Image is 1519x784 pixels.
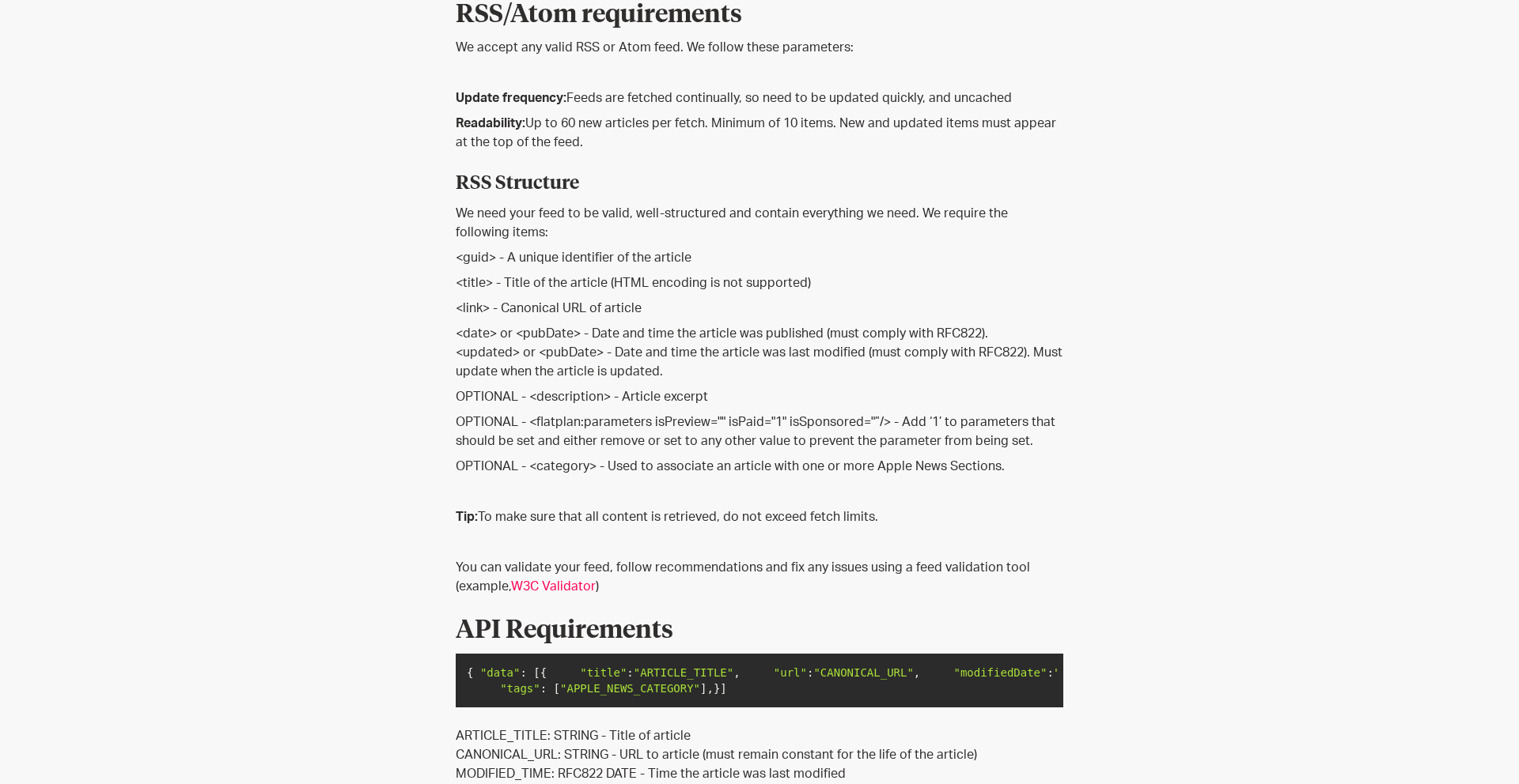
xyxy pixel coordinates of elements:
span: "data" [480,666,521,679]
p: To make sure that all content is retrieved, do not exceed fetch limits. [456,507,1063,526]
strong: Tip: [456,511,478,523]
p: OPTIONAL - <description> - Article excerpt [456,387,1063,406]
span: : [ [540,682,560,695]
span: "CANONICAL_URL" [813,666,913,679]
span: "MODIFIED_TIME" [1054,666,1153,679]
code: { } ] [461,659,1058,702]
p: Up to 60 new articles per fetch. Minimum of 10 items. New and updated items must appear at the to... [456,114,1063,152]
span: "modifiedDate" [953,666,1047,679]
p: ‍ [456,63,1063,82]
span: "tags" [500,682,540,695]
span: , [914,666,920,679]
p: <link> - Canonical URL of article [456,299,1063,318]
span: "title" [580,666,627,679]
span: "APPLE_NEWS_CATEGORY" [560,682,700,695]
span: : [1047,666,1053,679]
span: : [ [520,666,540,679]
p: OPTIONAL - <category> - Used to associate an article with one or more Apple News Sections. [456,457,1063,476]
span: : [807,666,813,679]
p: Feeds are fetched continually, so need to be updated quickly, and uncached [456,89,1063,107]
strong: Update frequency: [456,92,566,104]
p: We accept any valid RSS or Atom feed. We follow these parameters: [456,38,1063,57]
strong: Readability: [456,117,525,130]
p: We need your feed to be valid, well-structured and contain everything we need. We require the fol... [456,204,1063,242]
p: OPTIONAL - <flatplan:parameters isPreview="" isPaid="1" isSponsored="”/> - Add ‘1’ to parameters ... [456,413,1063,450]
p: ‍ [456,482,1063,501]
a: W3C Validator [511,580,596,593]
span: { [467,666,473,679]
p: <date> or <pubDate> - Date and time the article was published (must comply with RFC822). <updated... [456,324,1063,381]
span: , [733,666,740,679]
p: <guid> - A unique identifier of the article [456,248,1063,267]
span: : [627,666,633,679]
p: <title> - Title of the article (HTML encoding is not supported) [456,273,1063,292]
p: You can validate your feed, follow recommendations and fix any issues using a feed validation too... [456,558,1063,596]
span: ], [700,682,714,695]
p: ‍ [456,533,1063,552]
h4: API Requirements [456,602,1063,648]
span: "url" [774,666,807,679]
span: "ARTICLE_TITLE" [634,666,733,679]
h5: RSS Structure [456,158,1063,198]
